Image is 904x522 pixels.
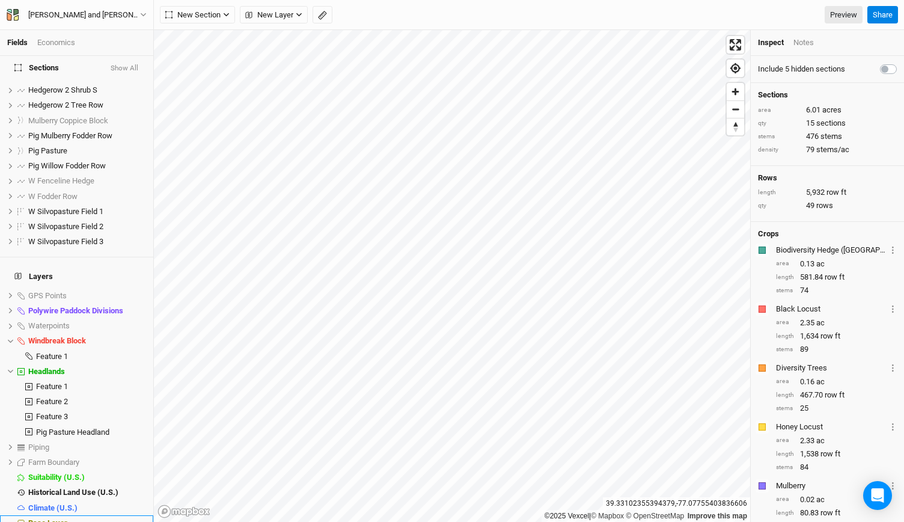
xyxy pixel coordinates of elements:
div: Hedgerow 2 Shrub S [28,85,146,95]
div: W Silvopasture Field 3 [28,237,146,247]
button: Crop Usage [889,420,897,434]
div: | [545,510,747,522]
a: Mapbox logo [157,505,210,518]
span: Suitability (U.S.) [28,473,85,482]
div: area [776,377,794,386]
button: Crop Usage [889,479,897,493]
div: Historical Land Use (U.S.) [28,488,146,497]
button: Crop Usage [889,243,897,257]
span: Climate (U.S.) [28,503,78,512]
span: Hedgerow 2 Shrub S [28,85,97,94]
div: length [776,332,794,341]
div: Feature 1 [36,352,146,361]
span: Pig Willow Fodder Row [28,161,106,170]
div: Mulberry Coppice Block [28,116,146,126]
span: New Section [165,9,221,21]
span: rows [816,200,833,211]
button: Enter fullscreen [727,36,744,54]
div: Open Intercom Messenger [863,481,892,510]
div: Climate (U.S.) [28,503,146,513]
div: [PERSON_NAME] and [PERSON_NAME] [28,9,140,21]
div: 476 [758,131,897,142]
div: Pig Pasture Headland [36,428,146,437]
span: ac [816,435,825,446]
div: stems [758,132,800,141]
div: Pig Mulberry Fodder Row [28,131,146,141]
div: 25 [776,403,897,414]
div: Notes [793,37,814,48]
div: Headlands [28,367,146,376]
div: Biodiversity Hedge (EU) [776,245,887,256]
span: GPS Points [28,291,67,300]
h4: Crops [758,229,779,239]
span: row ft [826,187,846,198]
span: Feature 1 [36,352,68,361]
div: stems [776,404,794,413]
span: Zoom in [727,83,744,100]
div: Feature 2 [36,397,146,407]
div: 5,932 [758,187,897,198]
span: Hedgerow 2 Tree Row [28,100,103,109]
div: area [776,436,794,445]
div: Economics [37,37,75,48]
div: qty [758,119,800,128]
div: Diana and John Waring [28,9,140,21]
div: 15 [758,118,897,129]
div: 84 [776,462,897,473]
div: 6.01 [758,105,897,115]
span: Farm Boundary [28,458,79,467]
span: W Silvopasture Field 1 [28,207,103,216]
div: 0.02 [776,494,897,505]
span: ac [816,259,825,269]
span: sections [816,118,846,129]
span: row ft [825,390,844,401]
button: [PERSON_NAME] and [PERSON_NAME] [6,8,147,22]
span: Reset bearing to north [727,118,744,135]
a: Preview [825,6,863,24]
div: 467.70 [776,390,897,401]
div: Feature 3 [36,412,146,422]
span: Feature 1 [36,382,68,391]
div: length [776,509,794,518]
div: 79 [758,144,897,155]
span: Sections [14,63,59,73]
div: Windbreak Block [28,336,146,346]
div: length [776,450,794,459]
a: Fields [7,38,28,47]
div: density [758,146,800,155]
span: Pig Pasture [28,146,67,155]
span: row ft [820,331,840,342]
div: Diversity Trees [776,363,887,373]
button: Crop Usage [889,361,897,375]
div: GPS Points [28,291,146,301]
span: Zoom out [727,101,744,118]
span: New Layer [245,9,293,21]
div: Polywire Paddock Divisions [28,306,146,316]
div: Inspect [758,37,784,48]
div: Honey Locust [776,422,887,432]
div: 0.16 [776,376,897,387]
span: Feature 2 [36,397,68,406]
label: Include 5 hidden sections [758,64,845,75]
div: Suitability (U.S.) [28,473,146,482]
button: Find my location [727,60,744,77]
div: Black Locust [776,304,887,315]
div: stems [776,463,794,472]
button: New Layer [240,6,308,24]
h4: Rows [758,173,897,183]
a: ©2025 Vexcel [545,512,589,520]
div: Pig Willow Fodder Row [28,161,146,171]
div: Waterpoints [28,321,146,331]
span: Pig Mulberry Fodder Row [28,131,112,140]
span: stems [820,131,842,142]
div: 74 [776,285,897,296]
span: Mulberry Coppice Block [28,116,108,125]
span: row ft [820,508,840,518]
button: Show All [110,64,139,73]
div: 2.33 [776,435,897,446]
div: 2.35 [776,318,897,328]
div: 0.13 [776,259,897,269]
h4: Layers [7,265,146,289]
div: area [776,495,794,504]
div: W Fodder Row [28,192,146,201]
